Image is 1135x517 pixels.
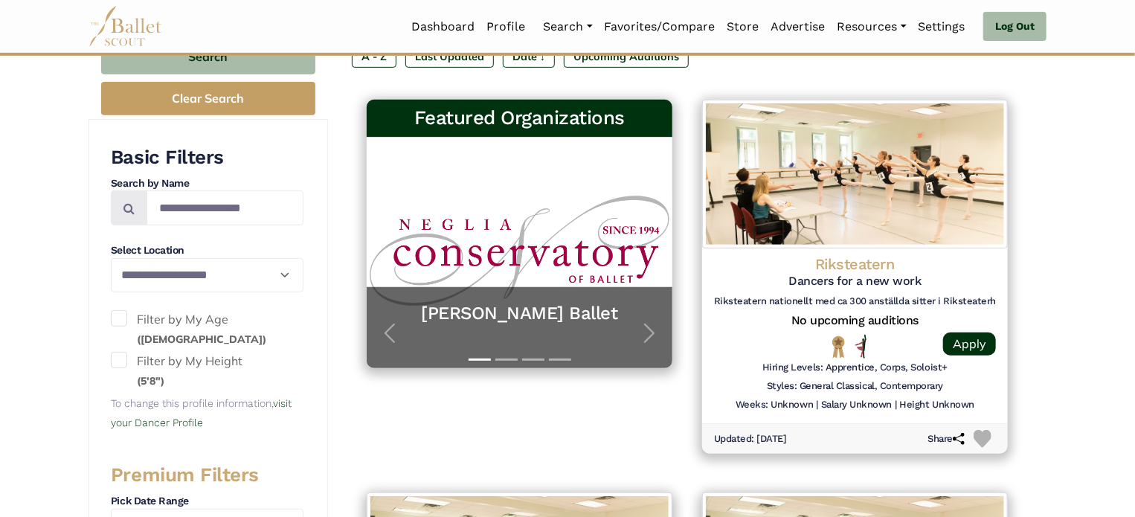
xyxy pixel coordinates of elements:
[765,11,832,42] a: Advertise
[111,176,303,191] h4: Search by Name
[137,374,164,388] small: (5'8")
[913,11,971,42] a: Settings
[943,333,996,356] a: Apply
[101,39,315,74] button: Search
[762,362,948,374] h6: Hiring Levels: Apprentice, Corps, Soloist+
[714,295,996,308] h6: Riksteatern nationellt med ca 300 anställda sitter i Riksteaterhuset i [GEOGRAPHIC_DATA], [GEOGRA...
[111,397,292,428] a: visit your Dancer Profile
[481,11,532,42] a: Profile
[599,11,721,42] a: Favorites/Compare
[405,46,494,67] label: Last Updated
[983,12,1046,42] a: Log Out
[714,274,996,289] h5: Dancers for a new work
[702,100,1008,248] img: Logo
[714,433,787,446] h6: Updated: [DATE]
[111,243,303,258] h4: Select Location
[974,430,991,448] img: Heart
[927,433,965,446] h6: Share
[111,397,292,428] small: To change this profile information,
[101,82,315,115] button: Clear Search
[714,313,996,329] h5: No upcoming auditions
[900,399,974,411] h6: Height Unknown
[829,335,848,359] img: National
[538,11,599,42] a: Search
[111,352,303,390] label: Filter by My Height
[821,399,892,411] h6: Salary Unknown
[721,11,765,42] a: Store
[855,335,866,359] img: All
[714,254,996,274] h4: Riksteatern
[111,463,303,488] h3: Premium Filters
[111,310,303,348] label: Filter by My Age
[522,351,544,368] button: Slide 3
[736,399,813,411] h6: Weeks: Unknown
[549,351,571,368] button: Slide 4
[495,351,518,368] button: Slide 2
[352,46,396,67] label: A - Z
[469,351,491,368] button: Slide 1
[832,11,913,42] a: Resources
[895,399,897,411] h6: |
[137,333,266,346] small: ([DEMOGRAPHIC_DATA])
[111,145,303,170] h3: Basic Filters
[564,46,689,67] label: Upcoming Auditions
[406,11,481,42] a: Dashboard
[503,46,555,67] label: Date ↓
[379,106,660,131] h3: Featured Organizations
[767,380,943,393] h6: Styles: General Classical, Contemporary
[111,494,303,509] h4: Pick Date Range
[147,190,303,225] input: Search by names...
[816,399,818,411] h6: |
[382,302,657,325] a: [PERSON_NAME] Ballet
